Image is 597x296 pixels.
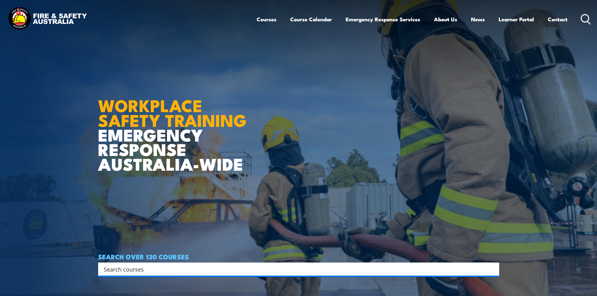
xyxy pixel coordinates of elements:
[98,82,251,171] h1: EMERGENCY RESPONSE AUSTRALIA-WIDE
[290,11,332,28] a: Course Calendar
[548,11,568,28] a: Contact
[257,11,276,28] a: Courses
[499,11,534,28] a: Learner Portal
[105,265,487,273] form: Search form
[98,92,247,132] strong: WORKPLACE SAFETY TRAINING
[98,253,499,260] h4: SEARCH OVER 120 COURSES
[471,11,485,28] a: News
[104,264,485,274] input: Search input
[346,11,420,28] a: Emergency Response Services
[488,265,497,273] button: Search magnifier button
[434,11,457,28] a: About Us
